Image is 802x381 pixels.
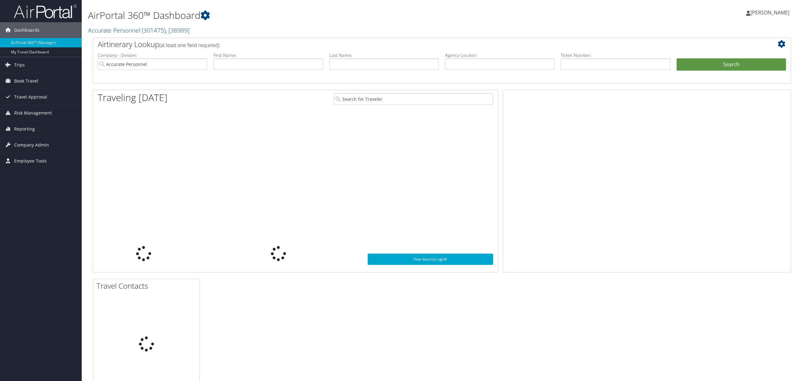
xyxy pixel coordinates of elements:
h1: AirPortal 360™ Dashboard [88,9,560,22]
span: [PERSON_NAME] [750,9,789,16]
h1: Traveling [DATE] [98,91,168,104]
span: Trips [14,57,25,73]
span: (at least one field required) [159,42,219,49]
label: Last Name: [329,52,439,58]
span: , [ 38989 ] [166,26,190,35]
label: First Name: [213,52,323,58]
span: Reporting [14,121,35,137]
label: Company - Division: [98,52,207,58]
span: ( 301475 ) [142,26,166,35]
img: airportal-logo.png [14,4,77,19]
span: Book Travel [14,73,38,89]
a: View SecurityLogic® [368,254,493,265]
input: Search for Traveler [334,93,493,105]
label: Agency Locator: [445,52,554,58]
span: Employee Tools [14,153,47,169]
h2: Airtinerary Lookup [98,39,728,50]
a: Accurate Personnel [88,26,190,35]
h2: Travel Contacts [96,281,200,291]
label: Ticket Number: [561,52,670,58]
span: Company Admin [14,137,49,153]
button: Search [677,58,786,71]
span: Dashboards [14,22,40,38]
span: Risk Management [14,105,52,121]
span: Travel Approval [14,89,47,105]
a: [PERSON_NAME] [746,3,796,22]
